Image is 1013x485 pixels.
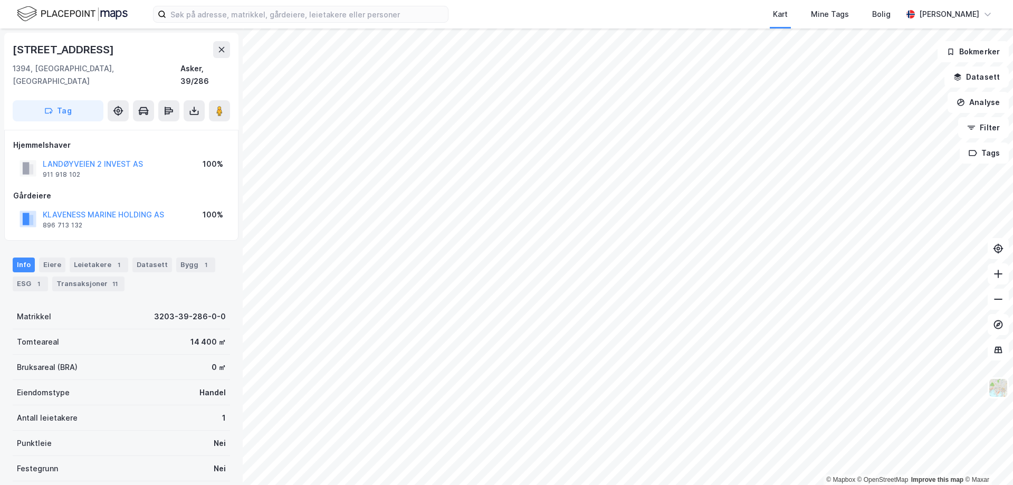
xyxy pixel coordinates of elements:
[958,117,1009,138] button: Filter
[872,8,891,21] div: Bolig
[17,462,58,475] div: Festegrunn
[13,100,103,121] button: Tag
[938,41,1009,62] button: Bokmerker
[70,258,128,272] div: Leietakere
[811,8,849,21] div: Mine Tags
[222,412,226,424] div: 1
[948,92,1009,113] button: Analyse
[944,66,1009,88] button: Datasett
[212,361,226,374] div: 0 ㎡
[203,208,223,221] div: 100%
[13,277,48,291] div: ESG
[200,260,211,270] div: 1
[13,139,230,151] div: Hjemmelshaver
[17,310,51,323] div: Matrikkel
[132,258,172,272] div: Datasett
[176,258,215,272] div: Bygg
[154,310,226,323] div: 3203-39-286-0-0
[13,258,35,272] div: Info
[13,62,180,88] div: 1394, [GEOGRAPHIC_DATA], [GEOGRAPHIC_DATA]
[960,434,1013,485] iframe: Chat Widget
[214,437,226,450] div: Nei
[911,476,963,483] a: Improve this map
[33,279,44,289] div: 1
[166,6,448,22] input: Søk på adresse, matrikkel, gårdeiere, leietakere eller personer
[988,378,1008,398] img: Z
[857,476,909,483] a: OpenStreetMap
[17,386,70,399] div: Eiendomstype
[203,158,223,170] div: 100%
[39,258,65,272] div: Eiere
[17,5,128,23] img: logo.f888ab2527a4732fd821a326f86c7f29.svg
[960,434,1013,485] div: Kontrollprogram for chat
[214,462,226,475] div: Nei
[180,62,230,88] div: Asker, 39/286
[199,386,226,399] div: Handel
[17,412,78,424] div: Antall leietakere
[13,41,116,58] div: [STREET_ADDRESS]
[190,336,226,348] div: 14 400 ㎡
[17,361,78,374] div: Bruksareal (BRA)
[43,221,82,230] div: 896 713 132
[52,277,125,291] div: Transaksjoner
[773,8,788,21] div: Kart
[826,476,855,483] a: Mapbox
[43,170,80,179] div: 911 918 102
[17,336,59,348] div: Tomteareal
[919,8,979,21] div: [PERSON_NAME]
[110,279,120,289] div: 11
[17,437,52,450] div: Punktleie
[960,142,1009,164] button: Tags
[13,189,230,202] div: Gårdeiere
[113,260,124,270] div: 1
